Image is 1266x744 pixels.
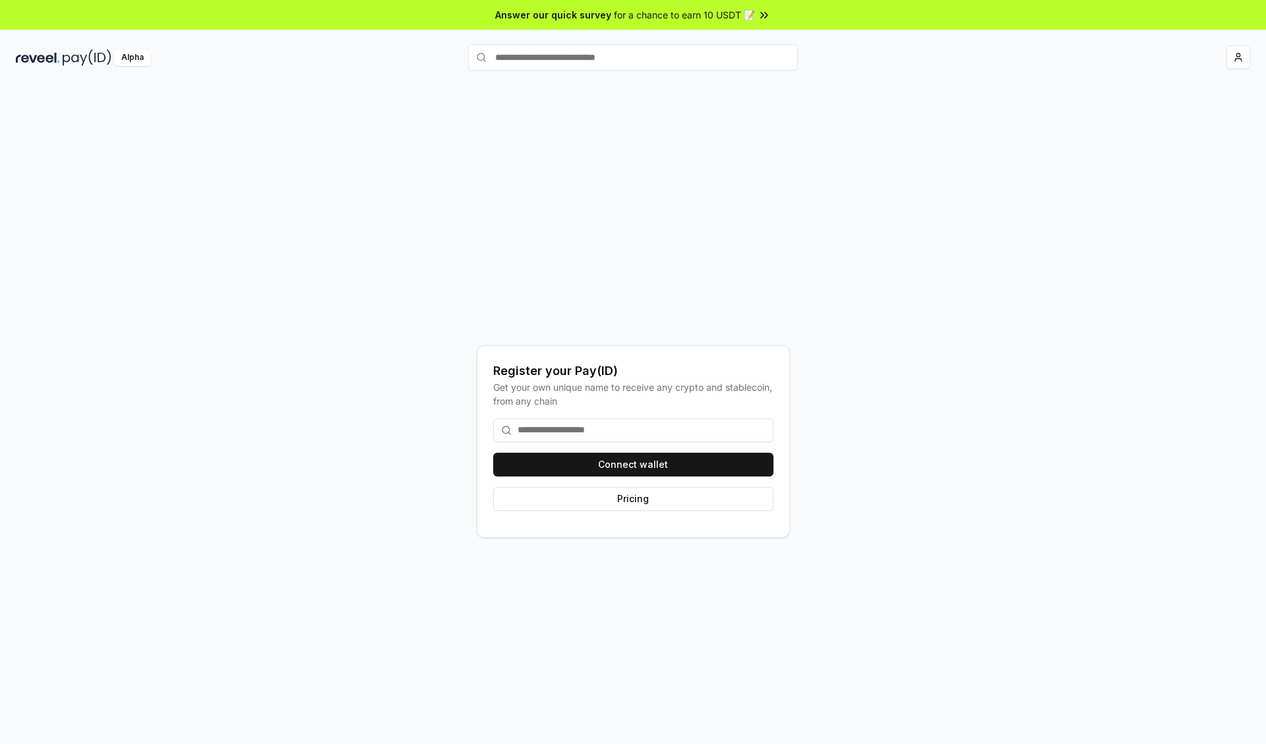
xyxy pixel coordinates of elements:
span: for a chance to earn 10 USDT 📝 [614,8,755,22]
span: Answer our quick survey [495,8,611,22]
div: Alpha [114,49,151,66]
img: pay_id [63,49,111,66]
img: reveel_dark [16,49,60,66]
div: Get your own unique name to receive any crypto and stablecoin, from any chain [493,380,773,408]
button: Pricing [493,487,773,511]
button: Connect wallet [493,453,773,476]
div: Register your Pay(ID) [493,362,773,380]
